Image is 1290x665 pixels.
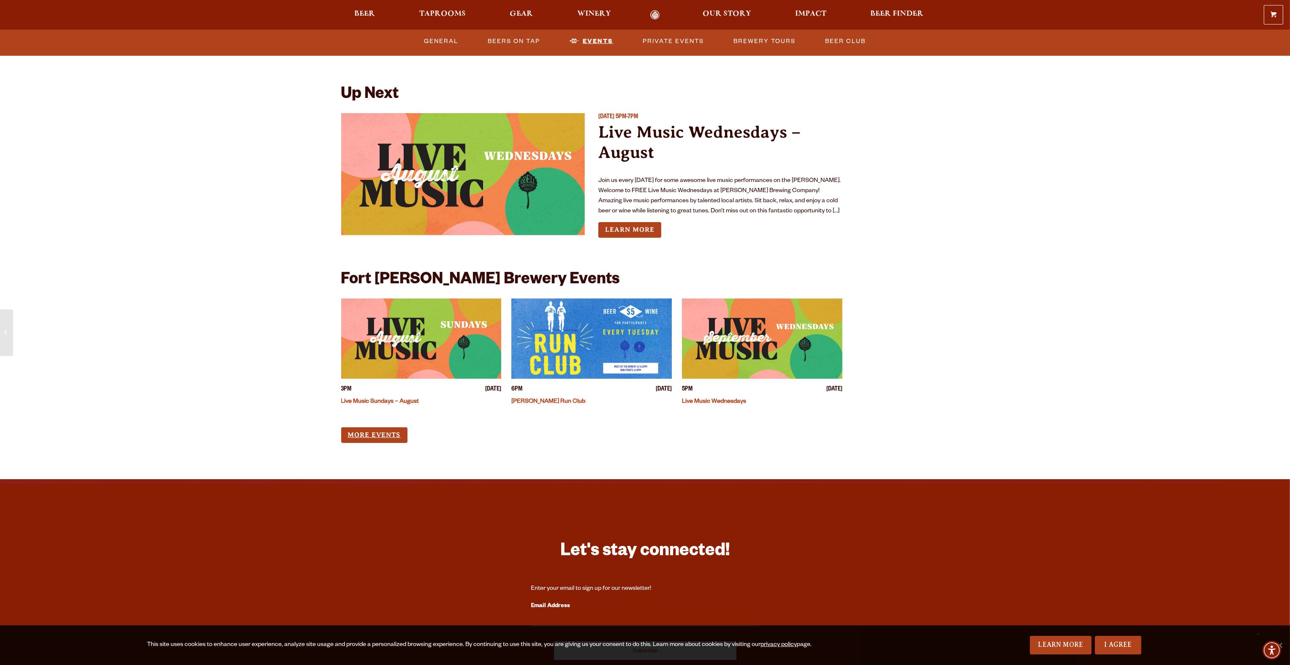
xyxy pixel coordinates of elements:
a: I Agree [1095,636,1141,654]
span: [DATE] [826,385,842,394]
a: View event details [341,299,502,379]
span: Taprooms [419,11,466,17]
h2: Fort [PERSON_NAME] Brewery Events [341,271,620,290]
a: Beer Finder [865,10,929,20]
a: Private Events [640,32,708,51]
a: Odell Home [639,10,671,20]
a: View event details [682,299,842,379]
span: Beer Finder [870,11,923,17]
span: Impact [795,11,826,17]
a: Taprooms [414,10,471,20]
span: 5PM [682,385,693,394]
span: Beer [355,11,375,17]
span: Gear [510,11,533,17]
span: 3PM [341,385,352,394]
div: Accessibility Menu [1263,641,1281,660]
a: Our Story [697,10,757,20]
span: 5PM-7PM [616,114,638,121]
a: Live Music Sundays – August [341,399,419,405]
p: Join us every [DATE] for some awesome live music performances on the [PERSON_NAME]. Welcome to FR... [598,176,842,217]
a: More Events (opens in a new window) [341,427,407,443]
a: Winery [572,10,616,20]
span: [DATE] [656,385,672,394]
a: Brewery Tours [731,32,799,51]
a: Learn More [1030,636,1092,654]
h3: Let's stay connected! [531,540,759,565]
a: View event details [341,113,585,235]
a: Live Music Wednesdays [682,399,746,405]
a: View event details [511,299,672,379]
a: Beer Club [822,32,869,51]
div: Enter your email to sign up for our newsletter! [531,585,759,593]
a: Live Music Wednesdays – August [598,122,801,162]
h2: Up Next [341,86,399,105]
span: Our Story [703,11,751,17]
a: privacy policy [760,642,797,649]
a: General [421,32,462,51]
span: [DATE] [485,385,501,394]
a: Events [567,32,617,51]
a: Beers on Tap [485,32,544,51]
label: Email Address [531,601,759,612]
a: Impact [790,10,832,20]
span: [DATE] [598,114,614,121]
div: This site uses cookies to enhance user experience, analyze site usage and provide a personalized ... [147,641,896,649]
span: 6PM [511,385,522,394]
a: [PERSON_NAME] Run Club [511,399,585,405]
span: Winery [577,11,611,17]
a: Scroll to top [1248,623,1269,644]
a: Gear [504,10,538,20]
a: Beer [349,10,381,20]
a: Learn more about Live Music Wednesdays – August [598,222,661,238]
